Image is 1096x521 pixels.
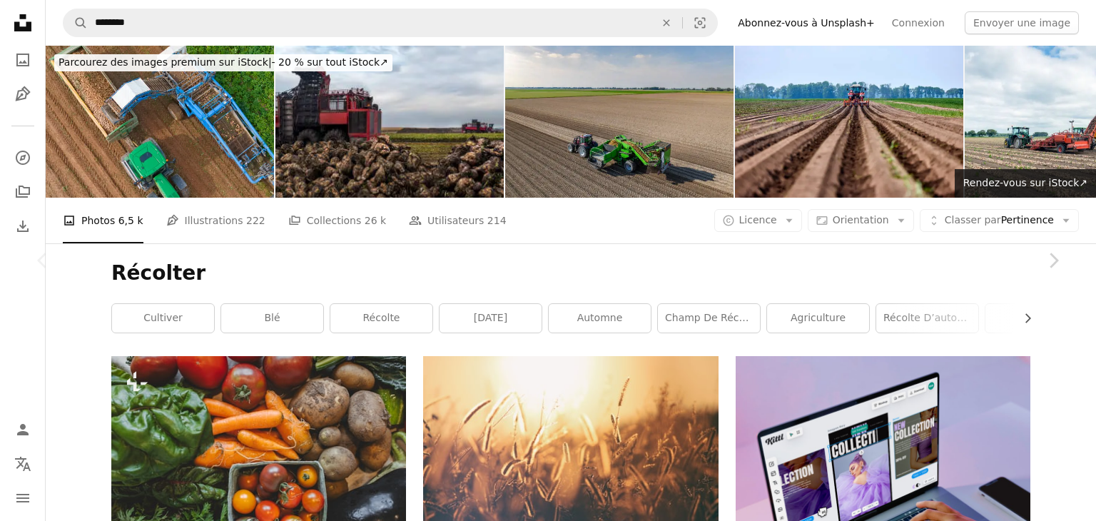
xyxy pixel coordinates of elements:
a: Illustrations 222 [166,198,265,243]
a: Illustrations [9,80,37,108]
button: Licence [714,209,802,232]
h1: Récolter [111,260,1030,286]
span: Parcourez des images premium sur iStock | [59,56,272,68]
button: Classer parPertinence [920,209,1079,232]
a: Suivant [1010,192,1096,329]
button: Recherche de visuels [683,9,717,36]
a: Connexion [883,11,953,34]
a: récolte [330,304,432,333]
span: 26 k [365,213,386,228]
button: Envoyer une image [965,11,1079,34]
img: Potato harvest in an agricultural field from above [505,46,734,198]
a: cultiver [112,304,214,333]
a: Photos [9,46,37,74]
button: Rechercher sur Unsplash [64,9,88,36]
span: Classer par [945,214,1001,226]
span: 214 [487,213,507,228]
a: Récoltes [985,304,1087,333]
a: Champ de récolte [658,304,760,333]
a: Connexion / S’inscrire [9,415,37,444]
a: brown and black grass photo [423,447,718,460]
a: agriculture [767,304,869,333]
a: Abonnez-vous à Unsplash+ [729,11,883,34]
form: Rechercher des visuels sur tout le site [63,9,718,37]
button: Langue [9,450,37,478]
a: blé [221,304,323,333]
span: Orientation [833,214,889,226]
a: un tas de légumes frais assis sur une table [111,447,406,460]
span: 222 [246,213,265,228]
a: Rendez-vous sur iStock↗ [955,169,1096,198]
a: Explorer [9,143,37,172]
a: Collections [9,178,37,206]
span: Rendez-vous sur iStock ↗ [963,177,1087,188]
a: Collections 26 k [288,198,386,243]
button: Menu [9,484,37,512]
a: Parcourez des images premium sur iStock|- 20 % sur tout iStock↗ [46,46,401,80]
span: Pertinence [945,213,1054,228]
button: Effacer [651,9,682,36]
a: Récolte d’automne [876,304,978,333]
button: Orientation [808,209,914,232]
span: Licence [739,214,777,226]
img: Un tracteur travaille le champ de pommes de terre de l’agriculture [735,46,963,198]
span: - 20 % sur tout iStock ↗ [59,56,388,68]
a: automne [549,304,651,333]
a: [DATE] [440,304,542,333]
a: Utilisateurs 214 [409,198,507,243]
img: Vue aérienne de la récolte de pommes de terre, Cornouailles [46,46,274,198]
img: Machine pour la récolte de la betterave sucrière dans un champ près d’un tas de betteraves sucriè... [275,46,504,198]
